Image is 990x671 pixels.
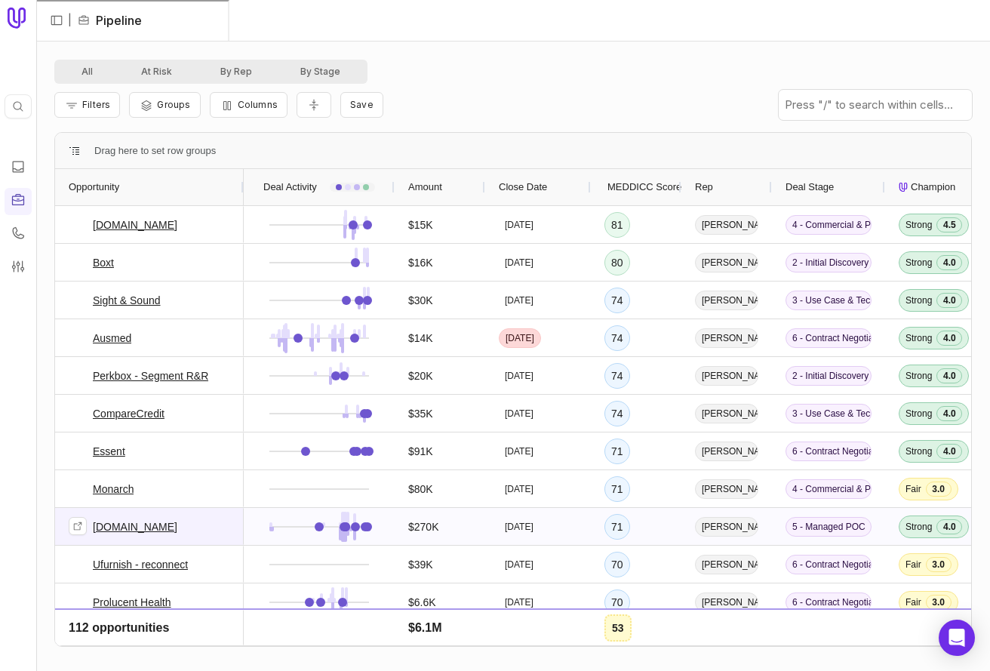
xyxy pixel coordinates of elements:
span: Strong [905,332,932,344]
button: Collapse all rows [297,92,331,119]
span: 2 - Initial Discovery [786,253,872,272]
span: $14K [408,329,433,347]
span: Strong [905,219,932,231]
div: Row Groups [94,142,216,160]
span: 4.0 [936,519,962,534]
span: [PERSON_NAME] [695,328,758,348]
span: 2 - Initial Discovery [786,366,872,386]
button: By Stage [276,63,364,81]
span: $6.6K [408,593,436,611]
time: [DATE] [505,559,533,571]
span: Strong [905,370,932,382]
span: [PERSON_NAME] [695,555,758,574]
time: [DATE] [505,257,533,269]
div: 74 [604,363,630,389]
li: Pipeline [78,11,142,29]
a: Sight & Sound [93,291,161,309]
a: [DOMAIN_NAME] [93,216,177,234]
span: Columns [238,99,278,110]
span: 6 - Contract Negotiation [786,555,872,574]
span: [PERSON_NAME] [695,517,758,537]
span: [PERSON_NAME] [695,404,758,423]
time: [DATE] [505,294,533,306]
span: Fair [905,559,921,571]
a: Boxt [93,254,114,272]
span: 4 - Commercial & Product Validation [786,215,872,235]
button: Columns [210,92,287,118]
span: 3.0 [926,557,952,572]
a: [DOMAIN_NAME] [93,518,177,536]
button: Create a new saved view [340,92,383,118]
span: Champion [911,178,955,196]
span: Close Date [499,178,547,196]
span: Rep [695,178,713,196]
span: Drag here to set row groups [94,142,216,160]
span: Deal Stage [786,178,834,196]
a: Essent [93,442,125,460]
button: By Rep [196,63,276,81]
span: Strong [905,521,932,533]
span: 4.0 [936,331,962,346]
span: $91K [408,442,433,460]
span: 3 - Use Case & Technical Validation [786,291,872,310]
div: Open Intercom Messenger [939,620,975,656]
button: Group Pipeline [129,92,200,118]
span: 3.0 [926,482,952,497]
span: Amount [408,178,442,196]
span: 6 - Contract Negotiation [786,593,872,612]
span: Save [350,99,374,110]
span: [PERSON_NAME] [695,215,758,235]
span: $20K [408,367,433,385]
time: [DATE] [505,596,533,608]
span: [PERSON_NAME] [695,593,758,612]
span: 4 - Commercial & Product Validation [786,479,872,499]
span: [PERSON_NAME] [695,253,758,272]
button: All [57,63,117,81]
time: [DATE] [505,483,533,495]
span: 3 - Use Case & Technical Validation [786,404,872,423]
time: [DATE] [505,445,533,457]
span: $80K [408,480,433,498]
span: [PERSON_NAME] [695,366,758,386]
button: Filter Pipeline [54,92,120,118]
span: Fair [905,483,921,495]
div: 81 [604,212,630,238]
span: 5 - Managed POC [786,517,872,537]
a: Perkbox - Segment R&R [93,367,208,385]
a: Ausmed [93,329,131,347]
span: MEDDICC Score [607,178,681,196]
span: Strong [905,294,932,306]
span: 6 - Contract Negotiation [786,442,872,461]
div: MEDDICC Score [604,169,668,205]
div: 74 [604,288,630,313]
button: Expand sidebar [45,9,68,32]
span: Fair [905,596,921,608]
span: $15K [408,216,433,234]
time: [DATE] [505,219,533,231]
span: Strong [905,445,932,457]
span: 6 - Contract Negotiation [786,328,872,348]
span: 4.5 [936,217,962,232]
span: Groups [157,99,190,110]
a: Ufurnish - reconnect [93,556,188,574]
time: [DATE] [505,521,533,533]
span: Strong [905,408,932,420]
div: 74 [604,401,630,426]
a: Monarch [93,480,134,498]
span: $16K [408,254,433,272]
div: 71 [604,439,630,464]
button: At Risk [117,63,196,81]
div: 71 [604,476,630,502]
span: Filters [82,99,110,110]
a: Prolucent Health [93,593,171,611]
span: Deal Activity [263,178,317,196]
div: 70 [604,589,630,615]
span: [PERSON_NAME] [695,479,758,499]
time: [DATE] [506,332,534,344]
span: $270K [408,518,438,536]
div: 71 [604,514,630,540]
div: 74 [604,325,630,351]
span: $35K [408,405,433,423]
span: $30K [408,291,433,309]
span: [PERSON_NAME] [695,442,758,461]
